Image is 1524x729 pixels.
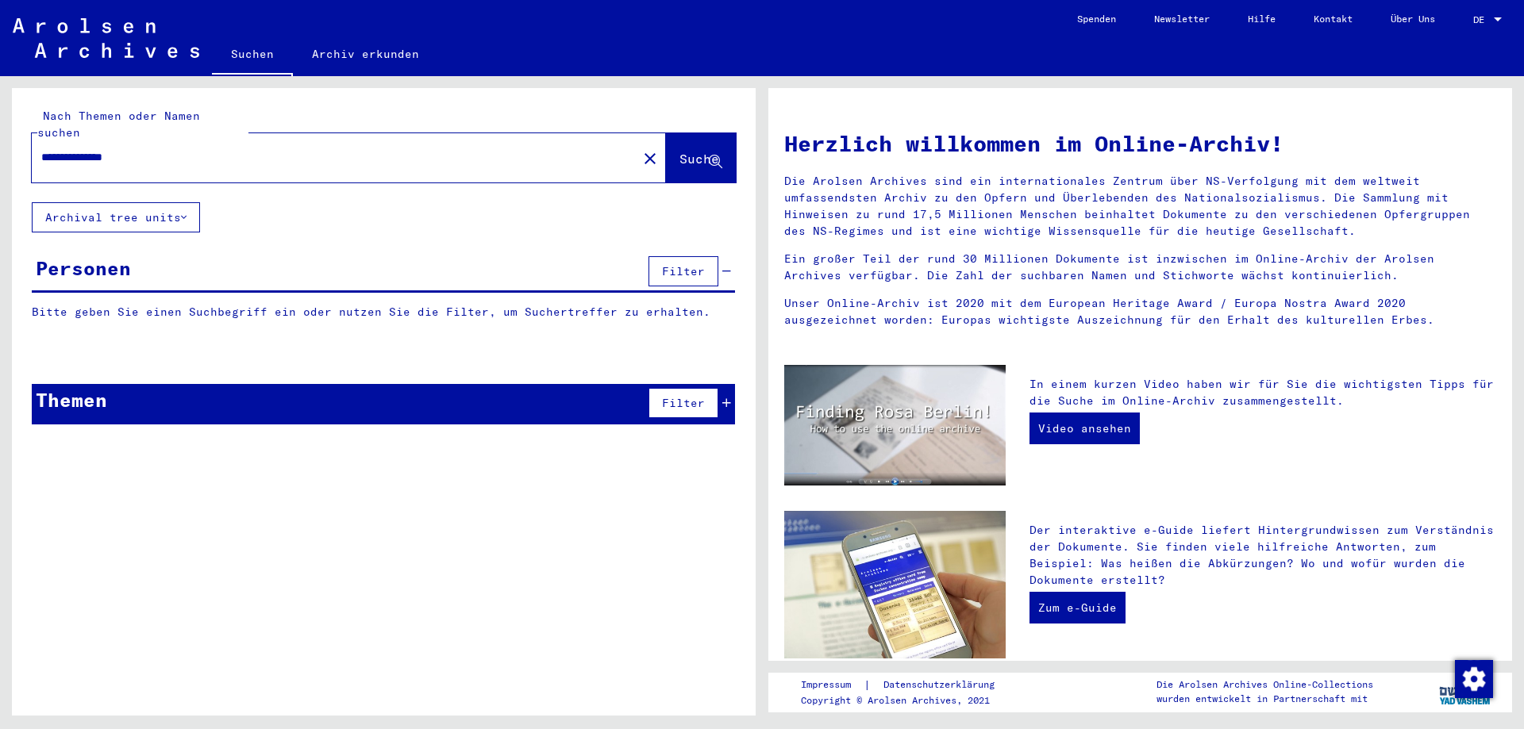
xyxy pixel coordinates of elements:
p: Copyright © Arolsen Archives, 2021 [801,693,1014,708]
img: Arolsen_neg.svg [13,18,199,58]
mat-label: Nach Themen oder Namen suchen [37,109,200,140]
img: Zustimmung ändern [1455,660,1493,698]
a: Archiv erkunden [293,35,438,73]
span: Suche [679,151,719,167]
a: Zum e-Guide [1029,592,1126,623]
h1: Herzlich willkommen im Online-Archiv! [784,127,1496,160]
p: Die Arolsen Archives sind ein internationales Zentrum über NS-Verfolgung mit dem weltweit umfasse... [784,173,1496,240]
mat-icon: close [641,149,660,168]
img: video.jpg [784,365,1006,485]
span: Filter [662,264,705,278]
img: eguide.jpg [784,511,1006,658]
div: | [801,677,1014,693]
button: Archival tree units [32,202,200,232]
div: Themen [36,386,107,414]
a: Video ansehen [1029,412,1140,444]
p: Der interaktive e-Guide liefert Hintergrundwissen zum Verständnis der Dokumente. Sie finden viele... [1029,522,1496,589]
p: Ein großer Teil der rund 30 Millionen Dokumente ist inzwischen im Online-Archiv der Arolsen Archi... [784,251,1496,284]
a: Suchen [212,35,293,76]
img: yv_logo.png [1436,672,1495,712]
p: In einem kurzen Video haben wir für Sie die wichtigsten Tipps für die Suche im Online-Archiv zusa... [1029,376,1496,409]
p: Bitte geben Sie einen Suchbegriff ein oder nutzen Sie die Filter, um Suchertreffer zu erhalten. [32,304,735,320]
span: DE [1473,14,1491,25]
a: Datenschutzerklärung [871,677,1014,693]
button: Clear [634,142,666,174]
span: Filter [662,396,705,410]
p: wurden entwickelt in Partnerschaft mit [1156,692,1373,706]
button: Suche [666,133,736,182]
button: Filter [648,388,718,418]
a: Impressum [801,677,864,693]
button: Filter [648,256,718,286]
p: Die Arolsen Archives Online-Collections [1156,677,1373,692]
p: Unser Online-Archiv ist 2020 mit dem European Heritage Award / Europa Nostra Award 2020 ausgezeic... [784,295,1496,328]
div: Personen [36,254,131,282]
